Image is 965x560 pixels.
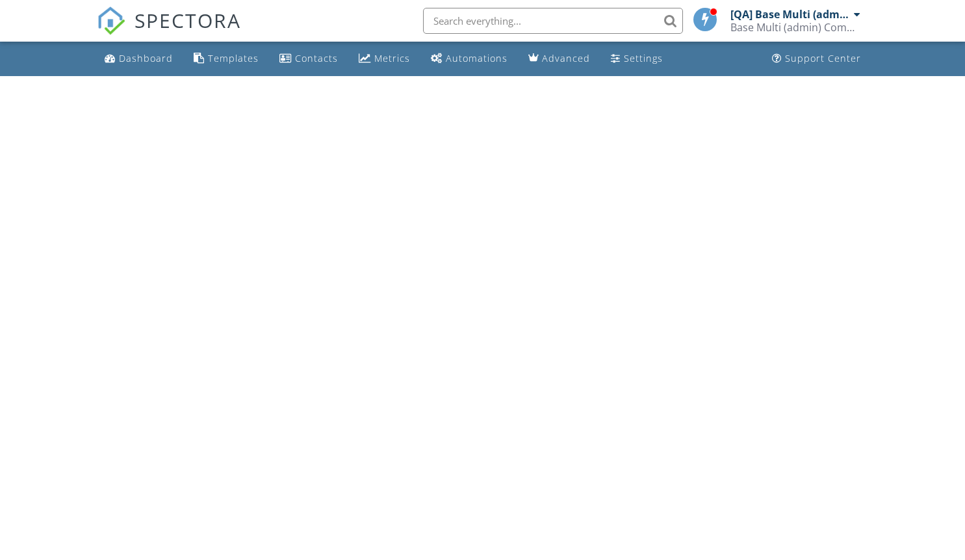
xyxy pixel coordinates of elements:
[767,47,866,71] a: Support Center
[354,47,415,71] a: Metrics
[99,47,178,71] a: Dashboard
[295,52,338,64] div: Contacts
[730,8,851,21] div: [QA] Base Multi (admin)
[119,52,173,64] div: Dashboard
[523,47,595,71] a: Advanced
[135,7,241,34] span: SPECTORA
[208,52,259,64] div: Templates
[374,52,410,64] div: Metrics
[188,47,264,71] a: Templates
[423,8,683,34] input: Search everything...
[97,7,125,35] img: The Best Home Inspection Software - Spectora
[542,52,590,64] div: Advanced
[446,52,508,64] div: Automations
[785,52,861,64] div: Support Center
[274,47,343,71] a: Contacts
[426,47,513,71] a: Automations (Basic)
[606,47,668,71] a: Settings
[730,21,860,34] div: Base Multi (admin) Company
[97,18,241,45] a: SPECTORA
[624,52,663,64] div: Settings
